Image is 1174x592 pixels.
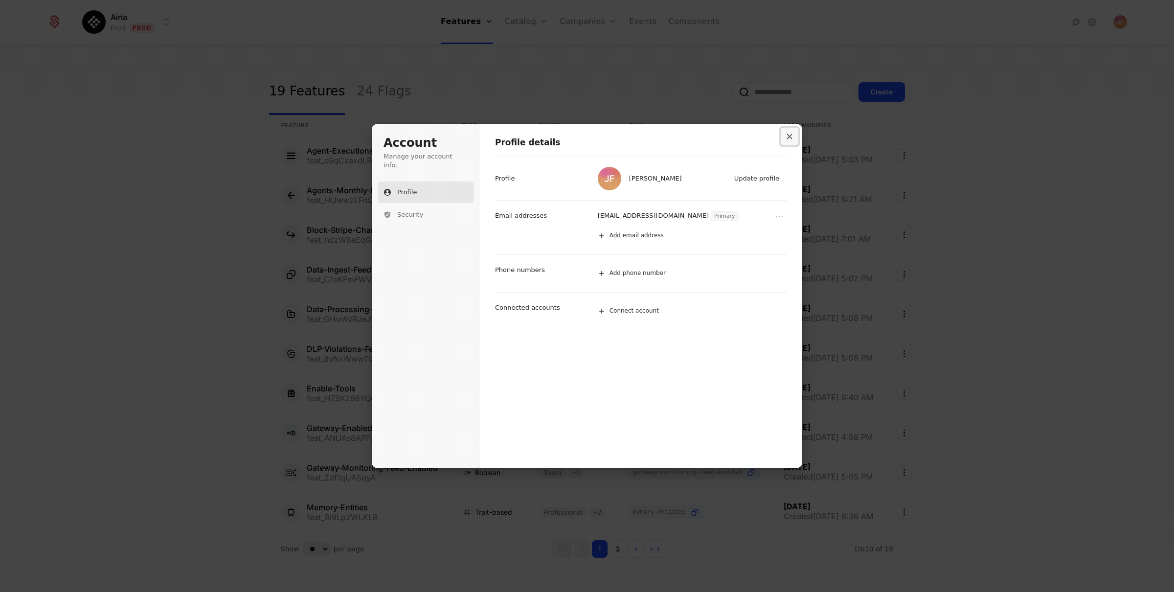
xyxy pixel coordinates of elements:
[384,136,468,151] h1: Account
[397,188,417,197] span: Profile
[773,210,785,222] button: Open menu
[495,137,787,149] h1: Profile details
[781,128,798,145] button: Close modal
[711,212,738,221] span: Primary
[495,266,545,274] p: Phone numbers
[610,270,666,277] span: Add phone number
[610,232,664,240] span: Add email address
[593,300,787,322] button: Connect account
[593,225,798,247] button: Add email address
[593,263,798,284] button: Add phone number
[384,152,468,170] p: Manage your account info.
[610,307,659,315] span: Connect account
[495,211,547,220] p: Email addresses
[495,303,560,312] p: Connected accounts
[397,210,423,219] span: Security
[629,174,682,183] span: [PERSON_NAME]
[729,171,785,186] button: Update profile
[598,211,709,221] p: [EMAIL_ADDRESS][DOMAIN_NAME]
[495,174,515,183] p: Profile
[378,204,474,226] button: Security
[598,167,621,190] img: Julia Floreak
[378,182,474,203] button: Profile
